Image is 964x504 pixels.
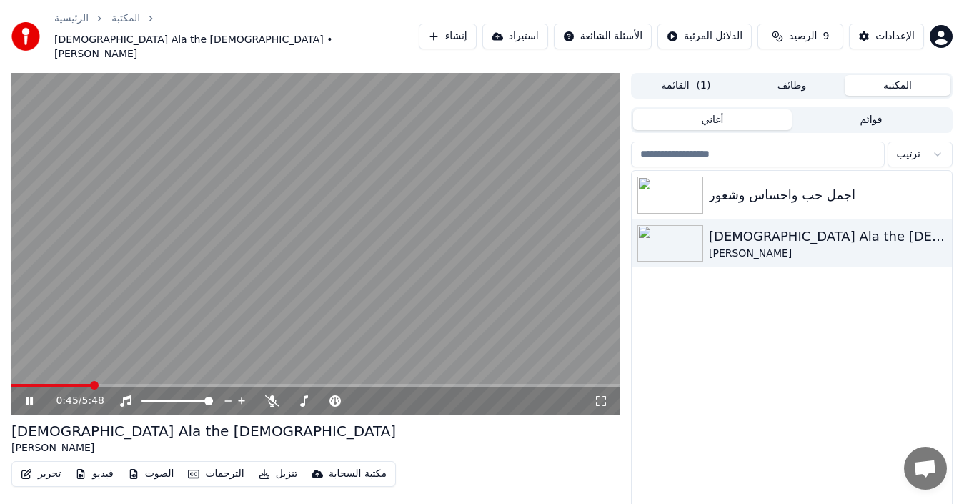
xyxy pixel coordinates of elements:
[792,109,950,130] button: قوائم
[15,464,66,484] button: تحرير
[82,394,104,408] span: 5:48
[54,11,419,61] nav: breadcrumb
[182,464,249,484] button: الترجمات
[757,24,843,49] button: الرصيد9
[111,11,140,26] a: المكتبة
[697,79,711,93] span: ( 1 )
[904,447,947,490] a: دردشة مفتوحة
[253,464,303,484] button: تنزيل
[419,24,477,49] button: إنشاء
[709,247,946,261] div: [PERSON_NAME]
[11,441,396,455] div: [PERSON_NAME]
[11,421,396,441] div: [DEMOGRAPHIC_DATA] Ala the [DEMOGRAPHIC_DATA]
[482,24,548,49] button: استيراد
[875,29,915,44] div: الإعدادات
[56,394,90,408] div: /
[739,75,845,96] button: وظائف
[633,75,739,96] button: القائمة
[54,33,419,61] span: [DEMOGRAPHIC_DATA] Ala the [DEMOGRAPHIC_DATA] • [PERSON_NAME]
[897,147,921,162] span: ترتيب
[657,24,752,49] button: الدلائل المرئية
[56,394,78,408] span: 0:45
[54,11,89,26] a: الرئيسية
[709,185,946,205] div: اجمل حب واحساس وشعور
[845,75,950,96] button: المكتبة
[329,467,387,481] div: مكتبة السحابة
[554,24,652,49] button: الأسئلة الشائعة
[849,24,924,49] button: الإعدادات
[11,22,40,51] img: youka
[823,29,829,44] span: 9
[122,464,180,484] button: الصوت
[709,227,946,247] div: [DEMOGRAPHIC_DATA] Ala the [DEMOGRAPHIC_DATA]
[789,29,817,44] span: الرصيد
[69,464,119,484] button: فيديو
[633,109,792,130] button: أغاني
